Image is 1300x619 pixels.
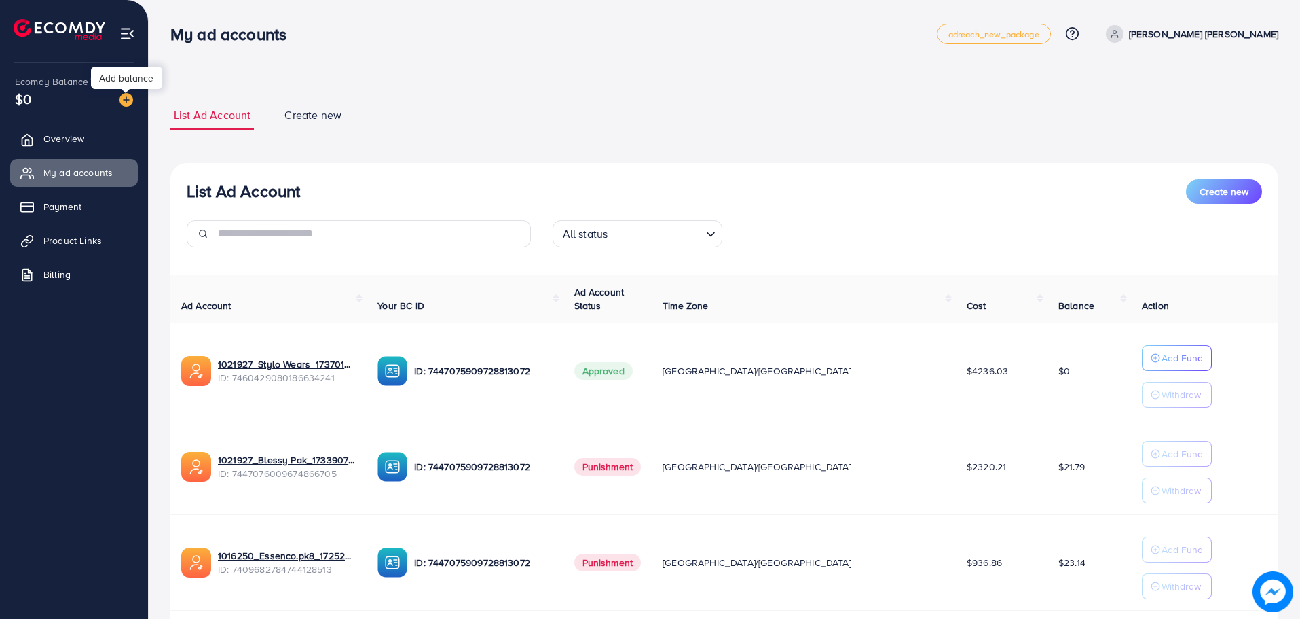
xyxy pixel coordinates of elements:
div: <span class='underline'>1016250_Essenco.pk8_1725201216863</span></br>7409682784744128513 [218,549,356,577]
p: ID: 7447075909728813072 [414,459,552,475]
span: Cost [967,299,986,313]
span: [GEOGRAPHIC_DATA]/[GEOGRAPHIC_DATA] [663,556,851,569]
a: 1016250_Essenco.pk8_1725201216863 [218,549,356,563]
span: adreach_new_package [948,30,1039,39]
span: Create new [284,107,341,123]
p: ID: 7447075909728813072 [414,554,552,571]
p: Withdraw [1162,482,1201,499]
span: Approved [574,362,633,380]
a: Overview [10,125,138,152]
button: Withdraw [1142,382,1212,408]
div: <span class='underline'>1021927_Blessy Pak_1733907511812</span></br>7447076009674866705 [218,453,356,481]
span: Punishment [574,554,642,571]
img: menu [119,26,135,41]
span: $21.79 [1058,460,1085,474]
span: $4236.03 [967,364,1008,378]
p: ID: 7447075909728813072 [414,363,552,379]
span: Overview [43,132,84,145]
h3: My ad accounts [170,24,297,44]
button: Withdraw [1142,573,1212,599]
a: 1021927_Stylo Wears_1737016512530 [218,357,356,371]
a: Product Links [10,227,138,254]
span: [GEOGRAPHIC_DATA]/[GEOGRAPHIC_DATA] [663,460,851,474]
button: Create new [1186,179,1262,204]
span: Your BC ID [377,299,424,313]
div: Search for option [553,220,722,247]
span: $936.86 [967,556,1002,569]
div: <span class='underline'>1021927_Stylo Wears_1737016512530</span></br>7460429080186634241 [218,357,356,385]
span: Balance [1058,299,1094,313]
img: logo [14,19,105,40]
img: ic-ads-acc.e4c84228.svg [181,356,211,386]
input: Search for option [612,222,700,244]
img: ic-ba-acc.ded83a64.svg [377,548,407,578]
p: Add Fund [1162,542,1203,558]
span: $0 [15,89,31,109]
span: Ecomdy Balance [15,75,88,88]
a: 1021927_Blessy Pak_1733907511812 [218,453,356,467]
img: ic-ba-acc.ded83a64.svg [377,452,407,482]
span: List Ad Account [174,107,250,123]
span: ID: 7460429080186634241 [218,371,356,385]
span: All status [560,224,611,244]
span: Billing [43,268,71,281]
p: Add Fund [1162,446,1203,462]
span: Payment [43,200,81,213]
span: Create new [1200,185,1248,198]
img: image [119,93,133,107]
span: [GEOGRAPHIC_DATA]/[GEOGRAPHIC_DATA] [663,364,851,378]
span: $23.14 [1058,556,1085,569]
span: Product Links [43,234,102,247]
p: Withdraw [1162,578,1201,595]
a: My ad accounts [10,159,138,186]
a: adreach_new_package [937,24,1051,44]
span: ID: 7409682784744128513 [218,563,356,576]
img: ic-ads-acc.e4c84228.svg [181,452,211,482]
button: Add Fund [1142,441,1212,467]
span: Time Zone [663,299,708,313]
img: ic-ba-acc.ded83a64.svg [377,356,407,386]
img: ic-ads-acc.e4c84228.svg [181,548,211,578]
img: image [1252,571,1293,612]
p: Add Fund [1162,350,1203,366]
span: Punishment [574,458,642,476]
a: Billing [10,261,138,288]
h3: List Ad Account [187,181,300,201]
span: $2320.21 [967,460,1006,474]
span: My ad accounts [43,166,113,179]
a: [PERSON_NAME] [PERSON_NAME] [1100,25,1278,43]
span: ID: 7447076009674866705 [218,467,356,480]
span: Ad Account Status [574,285,625,313]
button: Add Fund [1142,537,1212,563]
p: Withdraw [1162,387,1201,403]
button: Add Fund [1142,345,1212,371]
span: Ad Account [181,299,231,313]
p: [PERSON_NAME] [PERSON_NAME] [1129,26,1278,42]
div: Add balance [91,67,162,89]
span: $0 [1058,364,1070,378]
span: Action [1142,299,1169,313]
a: Payment [10,193,138,220]
button: Withdraw [1142,478,1212,503]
